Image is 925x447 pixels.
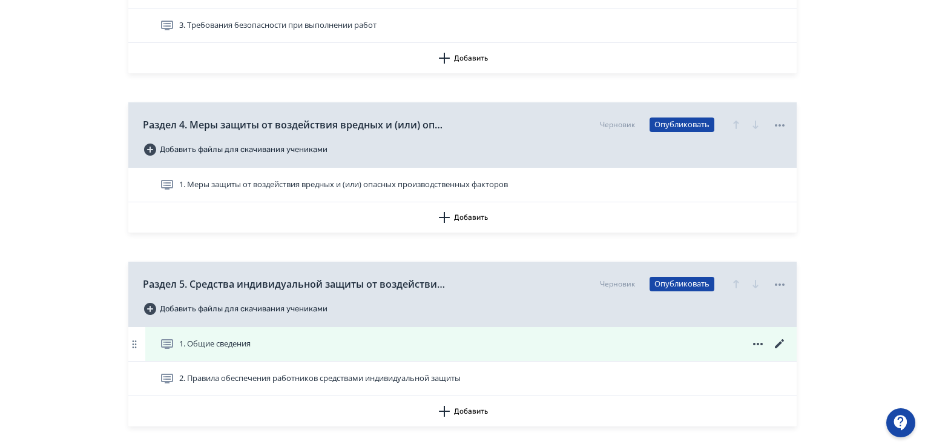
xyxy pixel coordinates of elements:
[650,277,714,291] button: Опубликовать
[128,168,797,202] div: 1. Меры защиты от воздействия вредных и (или) опасных производственных факторов
[143,118,611,131] font: Раздел 4. Меры защиты от воздействия вредных и (или) опасных производственных факторов
[128,8,797,43] div: 3. Требования безопасности при выполнении работ
[179,179,508,191] span: 1. Меры защиты от воздействия вредных и (или) опасных производственных факторов
[179,372,461,385] span: 2. Правила обеспечения работников средствами индивидуальной защиты
[454,407,488,416] font: Добавить
[454,54,488,62] font: Добавить
[654,278,709,289] font: Опубликовать
[454,213,488,222] font: Добавить
[143,140,328,159] button: Добавить файлы для скачивания учениками
[650,118,714,132] button: Опубликовать
[143,299,328,319] button: Добавить файлы для скачивания учениками
[179,19,377,30] font: 3. Требования безопасности при выполнении работ
[179,338,251,350] span: 1. Общие сведения
[128,43,797,73] button: Добавить
[143,277,716,291] font: Раздел 5. Средства индивидуальной защиты от воздействия вредных и (или) опасных производственных ...
[600,119,635,130] font: Черновик
[179,19,377,31] span: 3. Требования безопасности при выполнении работ
[160,304,328,313] font: Добавить файлы для скачивания учениками
[179,179,508,190] font: 1. Меры защиты от воздействия вредных и (или) опасных производственных факторов
[128,327,797,362] div: 1. Общие сведения
[128,202,797,233] button: Добавить
[179,338,251,349] font: 1. Общие сведения
[128,396,797,426] button: Добавить
[179,372,461,383] font: 2. Правила обеспечения работников средствами индивидуальной защиты
[128,362,797,396] div: 2. Правила обеспечения работников средствами индивидуальной защиты
[160,145,328,154] font: Добавить файлы для скачивания учениками
[654,119,709,130] font: Опубликовать
[600,279,635,289] font: Черновик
